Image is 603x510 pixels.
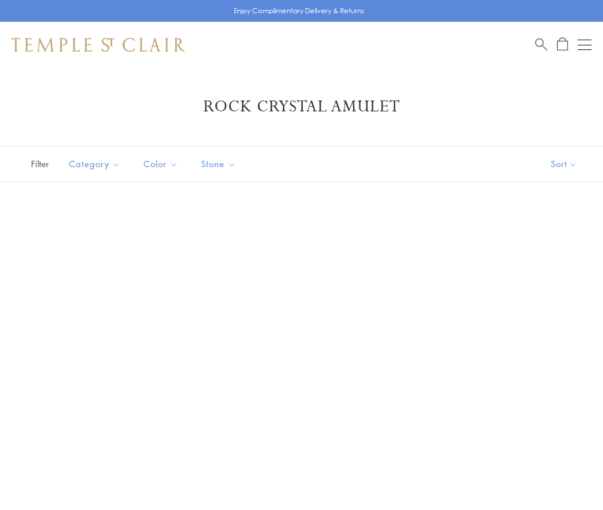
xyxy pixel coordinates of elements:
[135,151,187,177] button: Color
[525,146,603,181] button: Show sort by
[578,38,592,52] button: Open navigation
[60,151,129,177] button: Category
[195,157,245,171] span: Stone
[29,96,574,117] h1: Rock Crystal Amulet
[138,157,187,171] span: Color
[234,5,364,17] p: Enjoy Complimentary Delivery & Returns
[11,38,185,52] img: Temple St. Clair
[192,151,245,177] button: Stone
[535,37,547,52] a: Search
[557,37,568,52] a: Open Shopping Bag
[63,157,129,171] span: Category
